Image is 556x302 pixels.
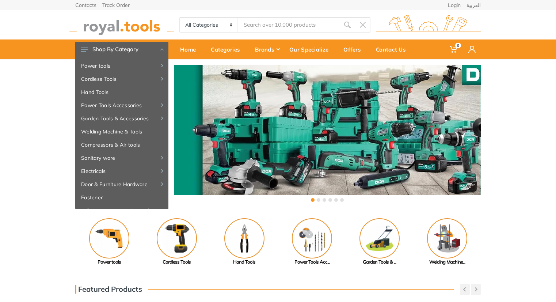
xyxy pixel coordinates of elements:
img: Royal - Cordless Tools [157,218,197,258]
img: Royal - Hand Tools [224,218,264,258]
a: Hand Tools [75,86,168,99]
a: Power tools [75,218,143,266]
div: Offers [338,42,371,57]
a: Electricals [75,165,168,178]
a: Contact Us [371,39,416,59]
div: Home [175,42,206,57]
a: Power tools [75,59,168,72]
a: 0 [445,39,463,59]
div: Our Specialize [284,42,338,57]
span: 0 [455,43,461,48]
img: Royal - Welding Machine & Tools [427,218,467,258]
a: Offers [338,39,371,59]
a: Welding Machine... [413,218,481,266]
img: royal.tools Logo [69,15,174,35]
h3: Featured Products [75,285,142,294]
a: Adhesive, Spray & Chemical [75,204,168,217]
div: Power Tools Acc... [278,258,346,266]
div: Brands [250,42,284,57]
a: Cordless Tools [143,218,210,266]
a: Sanitary ware [75,151,168,165]
div: Garden Tools & ... [346,258,413,266]
a: Cordless Tools [75,72,168,86]
div: Cordless Tools [143,258,210,266]
div: Contact Us [371,42,416,57]
button: Shop By Category [75,42,168,57]
img: Royal - Power tools [89,218,129,258]
img: Royal - Garden Tools & Accessories [359,218,400,258]
a: Hand Tools [210,218,278,266]
a: Track Order [102,3,130,8]
input: Site search [237,17,340,33]
a: Garden Tools & Accessories [75,112,168,125]
a: Fastener [75,191,168,204]
a: Categories [206,39,250,59]
a: Compressors & Air tools [75,138,168,151]
a: Our Specialize [284,39,338,59]
div: Welding Machine... [413,258,481,266]
a: Power Tools Accessories [75,99,168,112]
div: Hand Tools [210,258,278,266]
a: Welding Machine & Tools [75,125,168,138]
a: Login [448,3,461,8]
a: Power Tools Acc... [278,218,346,266]
div: Power tools [75,258,143,266]
a: Door & Furniture Hardware [75,178,168,191]
a: العربية [466,3,481,8]
a: Garden Tools & ... [346,218,413,266]
img: Royal - Power Tools Accessories [292,218,332,258]
div: Categories [206,42,250,57]
a: Home [175,39,206,59]
a: Contacts [75,3,96,8]
select: Category [180,18,237,32]
img: royal.tools Logo [376,15,481,35]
